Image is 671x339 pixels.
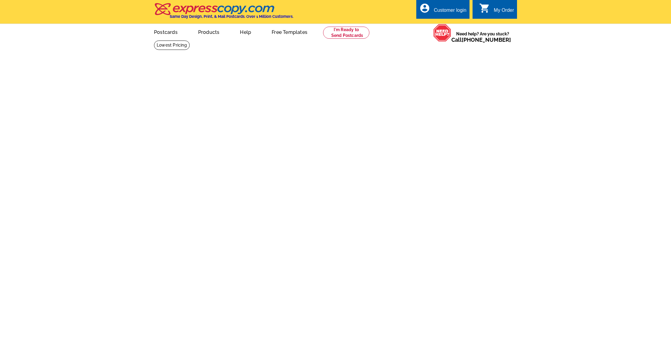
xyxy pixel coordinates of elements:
a: Help [230,24,261,39]
span: Call [451,37,511,43]
a: Same Day Design, Print, & Mail Postcards. Over 1 Million Customers. [154,7,293,19]
a: Postcards [144,24,187,39]
div: Customer login [434,8,466,16]
a: account_circle Customer login [419,7,466,14]
a: Products [188,24,229,39]
span: Need help? Are you stuck? [451,31,514,43]
img: help [433,24,451,42]
i: account_circle [419,3,430,14]
a: Free Templates [262,24,317,39]
a: shopping_cart My Order [479,7,514,14]
div: My Order [494,8,514,16]
i: shopping_cart [479,3,490,14]
a: [PHONE_NUMBER] [462,37,511,43]
h4: Same Day Design, Print, & Mail Postcards. Over 1 Million Customers. [170,14,293,19]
